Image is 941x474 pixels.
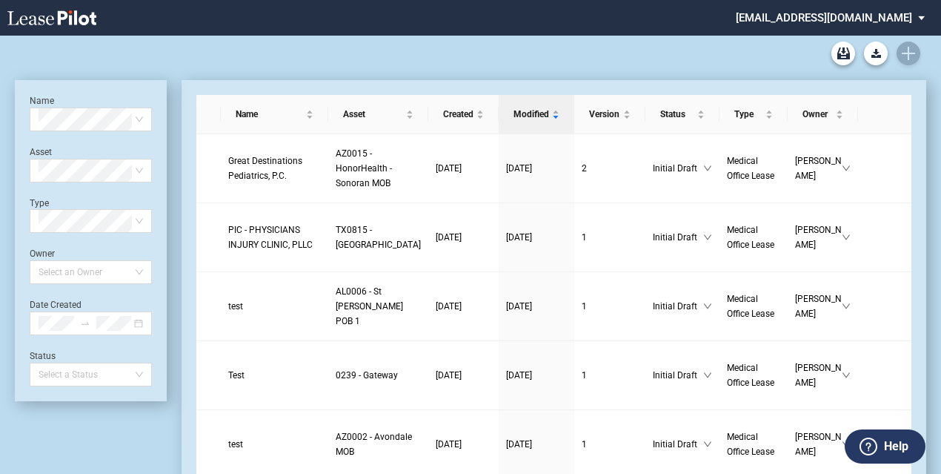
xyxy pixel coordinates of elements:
a: Medical Office Lease [727,361,780,390]
span: down [703,371,712,380]
span: 1 [582,232,587,243]
span: [DATE] [506,232,532,243]
span: Created [443,107,473,122]
span: Asset [343,107,403,122]
span: Name [236,107,303,122]
a: Medical Office Lease [727,154,780,183]
span: Modified [513,107,549,122]
a: AZ0002 - Avondale MOB [336,429,421,459]
a: Medical Office Lease [727,292,780,321]
a: 0239 - Gateway [336,368,421,383]
span: down [703,233,712,242]
a: [DATE] [506,368,567,383]
span: [DATE] [436,370,462,381]
a: 2 [582,161,638,176]
span: Medical Office Lease [727,294,774,319]
span: TX0815 - Remington Oaks [336,225,421,250]
a: [DATE] [436,437,491,452]
a: TX0815 - [GEOGRAPHIC_DATA] [336,223,421,252]
span: Medical Office Lease [727,225,774,250]
label: Date Created [30,300,82,310]
span: down [703,302,712,311]
a: AL0006 - St [PERSON_NAME] POB 1 [336,284,421,329]
a: [DATE] [436,161,491,176]
span: to [80,318,90,329]
a: test [228,299,321,314]
span: [DATE] [506,370,532,381]
span: 0239 - Gateway [336,370,398,381]
span: down [842,371,851,380]
span: Type [734,107,762,122]
span: [DATE] [506,301,532,312]
label: Type [30,198,49,208]
a: [DATE] [436,299,491,314]
span: [PERSON_NAME] [795,154,842,183]
span: Test [228,370,245,381]
span: test [228,439,243,450]
span: swap-right [80,318,90,329]
span: [PERSON_NAME] [795,361,842,390]
span: down [842,233,851,242]
span: Initial Draft [653,161,703,176]
a: 1 [582,299,638,314]
a: [DATE] [436,230,491,245]
span: down [703,164,712,173]
span: PIC - PHYSICIANS INJURY CLINIC, PLLC [228,225,313,250]
span: Medical Office Lease [727,363,774,388]
span: [DATE] [436,439,462,450]
a: [DATE] [436,368,491,383]
span: Great Destinations Pediatrics, P.C. [228,156,302,181]
span: [DATE] [506,439,532,450]
span: down [842,440,851,449]
th: Type [719,95,788,134]
a: Medical Office Lease [727,429,780,459]
a: 1 [582,368,638,383]
span: [PERSON_NAME] [795,223,842,252]
span: down [842,164,851,173]
span: AL0006 - St Vincent POB 1 [336,286,403,326]
a: Medical Office Lease [727,223,780,252]
span: Initial Draft [653,368,703,383]
span: Status [660,107,694,122]
span: AZ0002 - Avondale MOB [336,432,412,457]
a: Test [228,368,321,383]
span: Initial Draft [653,230,703,245]
span: Medical Office Lease [727,156,774,181]
span: test [228,301,243,312]
button: Help [845,429,925,464]
th: Asset [328,95,428,134]
span: [DATE] [436,163,462,174]
span: [PERSON_NAME] [795,429,842,459]
th: Version [574,95,645,134]
button: Download Blank Form [864,42,888,65]
span: AZ0015 - HonorHealth - Sonoran MOB [336,148,392,188]
md-menu: Download Blank Form List [859,42,892,65]
span: down [842,302,851,311]
span: Initial Draft [653,437,703,452]
span: Version [589,107,620,122]
label: Name [30,96,54,106]
span: Medical Office Lease [727,432,774,457]
span: Initial Draft [653,299,703,314]
label: Help [884,437,908,456]
a: [DATE] [506,299,567,314]
label: Status [30,351,56,361]
th: Modified [499,95,574,134]
a: 1 [582,230,638,245]
a: AZ0015 - HonorHealth - Sonoran MOB [336,146,421,191]
th: Status [645,95,719,134]
a: [DATE] [506,161,567,176]
label: Asset [30,147,52,157]
span: [DATE] [436,232,462,243]
span: 1 [582,301,587,312]
a: [DATE] [506,437,567,452]
th: Name [221,95,328,134]
a: Archive [831,42,855,65]
a: Great Destinations Pediatrics, P.C. [228,154,321,183]
span: 1 [582,439,587,450]
a: 1 [582,437,638,452]
span: 1 [582,370,587,381]
th: Created [428,95,499,134]
a: [DATE] [506,230,567,245]
span: [PERSON_NAME] [795,292,842,321]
